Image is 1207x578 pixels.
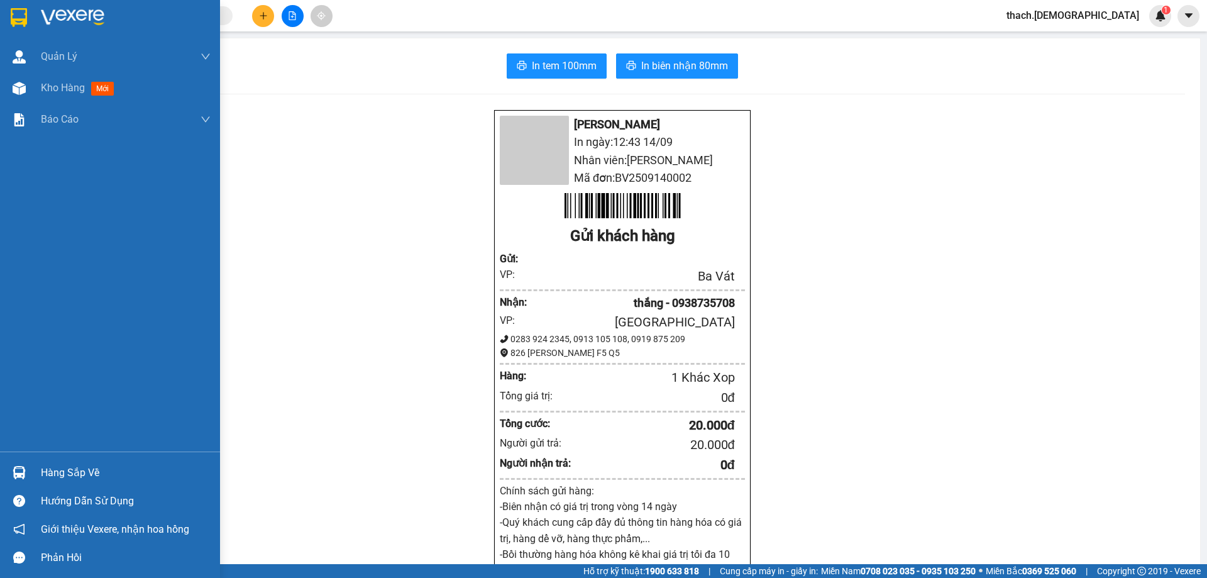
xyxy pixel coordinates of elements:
span: ⚪️ [979,569,983,574]
span: Hỗ trợ kỹ thuật: [583,564,699,578]
div: Hàng: [500,368,551,384]
span: environment [500,348,509,357]
span: 1 [1164,6,1168,14]
div: thắng - 0938735708 [531,294,735,312]
strong: 1900 633 818 [645,566,699,576]
img: warehouse-icon [13,82,26,95]
span: Kho hàng [41,82,85,94]
p: -Biên nhận có giá trị trong vòng 14 ngày [500,499,745,514]
div: Chính sách gửi hàng: [500,483,745,499]
div: [GEOGRAPHIC_DATA] [531,313,735,332]
div: 826 [PERSON_NAME] F5 Q5 [500,346,745,360]
span: down [201,52,211,62]
span: Gửi: [11,12,30,25]
div: 0938735708 [120,54,248,72]
button: aim [311,5,333,27]
span: aim [317,11,326,20]
button: printerIn tem 100mm [507,53,607,79]
div: Người gửi trả: [500,435,571,451]
div: 20.000 đ [571,435,735,455]
li: Mã đơn: BV2509140002 [500,169,745,187]
div: Người nhận trả: [500,455,571,471]
div: VP: [500,313,531,328]
li: In ngày: 12:43 14/09 [500,133,745,151]
img: solution-icon [13,113,26,126]
span: phone [500,335,509,343]
li: [PERSON_NAME] [500,116,745,133]
span: plus [259,11,268,20]
div: Ba Vát [531,267,735,286]
div: 1 Khác Xop [551,368,735,387]
span: copyright [1137,567,1146,575]
p: -Bồi thường hàng hóa không kê khai giá trị tối đa 10 lần phí vận chuyển [500,547,745,578]
div: 0283 924 2345, 0913 105 108, 0919 875 209 [500,332,745,346]
div: 0 đ [571,388,735,408]
strong: 0369 525 060 [1022,566,1076,576]
span: Nhận: [120,11,150,24]
div: Hướng dẫn sử dụng [41,492,211,511]
div: Hàng sắp về [41,464,211,482]
div: Gửi : [500,251,531,267]
div: [GEOGRAPHIC_DATA] [120,11,248,39]
span: Cung cấp máy in - giấy in: [720,564,818,578]
span: Miền Nam [821,564,976,578]
span: | [1086,564,1088,578]
li: Nhân viên: [PERSON_NAME] [500,152,745,169]
div: VP: [500,267,531,282]
span: caret-down [1183,10,1194,21]
div: Nhận : [500,294,531,310]
img: icon-new-feature [1155,10,1166,21]
span: message [13,552,25,564]
span: In tem 100mm [532,58,597,74]
div: Tổng giá trị: [500,388,571,404]
span: Báo cáo [41,111,79,127]
div: 20.000 đ [571,416,735,435]
button: file-add [282,5,304,27]
div: Ba Vát [11,11,111,26]
span: mới [91,82,114,96]
strong: 0708 023 035 - 0935 103 250 [861,566,976,576]
img: warehouse-icon [13,466,26,479]
span: | [708,564,710,578]
span: printer [626,60,636,72]
span: CR : [9,81,29,94]
span: question-circle [13,495,25,507]
sup: 1 [1162,6,1171,14]
span: thach.[DEMOGRAPHIC_DATA] [996,8,1149,23]
p: -Quý khách cung cấp đầy đủ thông tin hàng hóa có giá trị, hàng dể vỡ, hàng thực phẩm,... [500,514,745,546]
div: Tổng cước: [500,416,571,431]
div: Gửi khách hàng [500,225,745,248]
div: 20.000 [9,79,113,94]
span: Giới thiệu Vexere, nhận hoa hồng [41,521,189,537]
button: printerIn biên nhận 80mm [616,53,738,79]
div: 0 đ [571,455,735,475]
span: Miền Bắc [986,564,1076,578]
span: file-add [288,11,297,20]
div: thắng [120,39,248,54]
img: logo-vxr [11,8,27,27]
span: In biên nhận 80mm [641,58,728,74]
span: notification [13,523,25,535]
span: printer [517,60,527,72]
img: warehouse-icon [13,50,26,64]
span: Quản Lý [41,48,77,64]
div: Phản hồi [41,548,211,567]
button: caret-down [1177,5,1199,27]
button: plus [252,5,274,27]
span: down [201,114,211,125]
